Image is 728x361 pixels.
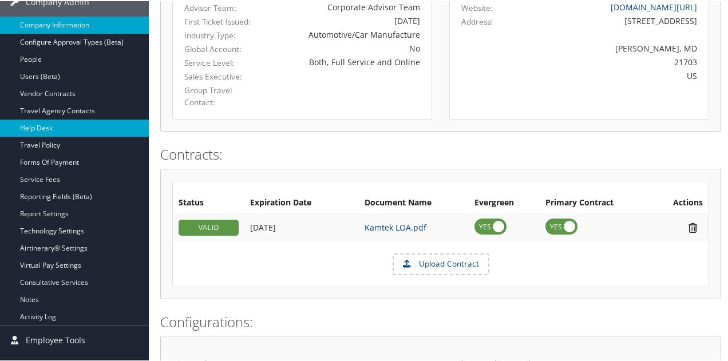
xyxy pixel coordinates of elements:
[160,311,721,331] h2: Configurations:
[184,42,251,54] label: Global Account:
[250,221,276,232] span: [DATE]
[461,15,493,26] label: Address:
[26,325,85,354] span: Employee Tools
[184,70,251,81] label: Sales Executive:
[268,41,420,53] div: No
[525,14,698,26] div: [STREET_ADDRESS]
[611,1,697,11] a: [DOMAIN_NAME][URL]
[184,56,251,68] label: Service Level:
[184,15,251,26] label: First Ticket Issued:
[525,69,698,81] div: US
[268,27,420,39] div: Automotive/Car Manufacture
[461,1,493,13] label: Website:
[394,253,488,273] label: Upload Contract
[268,14,420,26] div: [DATE]
[525,55,698,67] div: 21703
[359,192,469,212] th: Document Name
[244,192,359,212] th: Expiration Date
[268,55,420,67] div: Both, Full Service and Online
[179,219,239,235] div: VALID
[184,1,251,13] label: Advisor Team:
[525,41,698,53] div: [PERSON_NAME], MD
[683,221,703,233] i: Remove Contract
[184,29,251,40] label: Industry Type:
[469,192,540,212] th: Evergreen
[250,221,353,232] div: Add/Edit Date
[173,192,244,212] th: Status
[365,221,426,232] a: Kamtek LOA.pdf
[540,192,651,212] th: Primary Contract
[184,84,251,107] label: Group Travel Contact:
[160,144,721,163] h2: Contracts:
[651,192,709,212] th: Actions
